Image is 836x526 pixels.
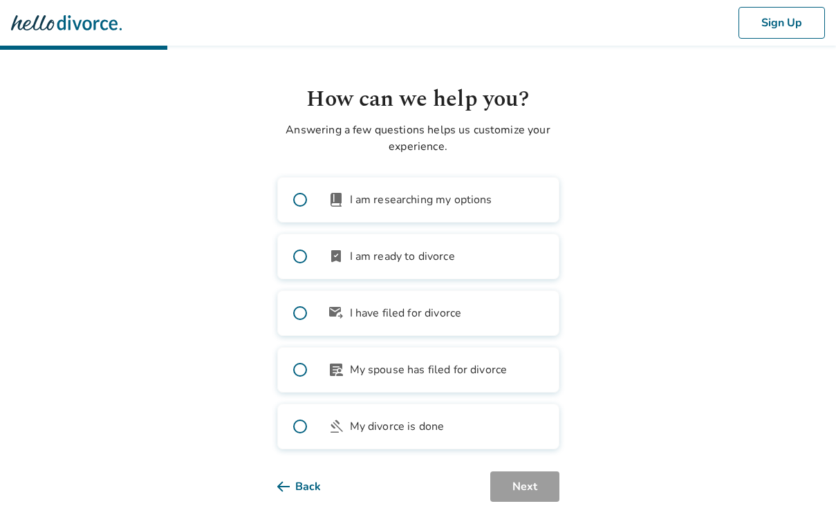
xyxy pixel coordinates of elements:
[350,191,492,208] span: I am researching my options
[350,361,508,378] span: My spouse has filed for divorce
[328,418,344,435] span: gavel
[328,361,344,378] span: article_person
[277,471,343,502] button: Back
[277,83,559,116] h1: How can we help you?
[739,7,825,39] button: Sign Up
[277,122,559,155] p: Answering a few questions helps us customize your experience.
[490,471,559,502] button: Next
[350,248,455,265] span: I am ready to divorce
[328,248,344,265] span: bookmark_check
[350,305,462,321] span: I have filed for divorce
[328,305,344,321] span: outgoing_mail
[328,191,344,208] span: book_2
[11,9,122,37] img: Hello Divorce Logo
[350,418,445,435] span: My divorce is done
